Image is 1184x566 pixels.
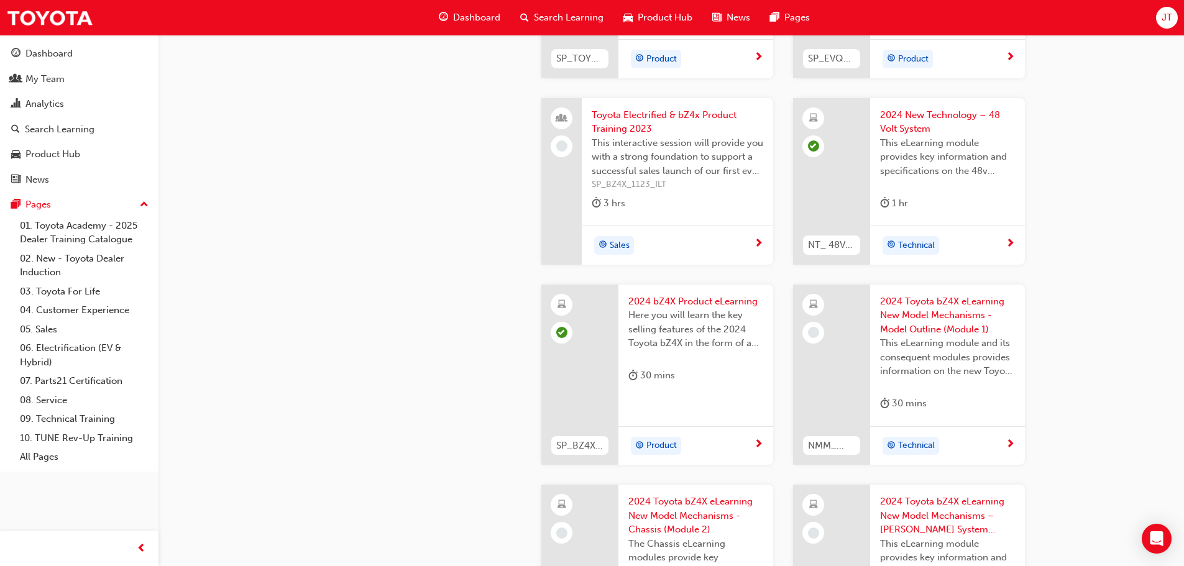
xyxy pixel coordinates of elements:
[880,336,1015,378] span: This eLearning module and its consequent modules provides information on the new Toyota bZ4X mode...
[887,51,896,67] span: target-icon
[628,495,763,537] span: 2024 Toyota bZ4X eLearning New Model Mechanisms - Chassis (Module 2)
[880,196,889,211] span: duration-icon
[556,439,603,453] span: SP_BZ4X_NM_0224_EL01
[510,5,613,30] a: search-iconSearch Learning
[646,439,677,453] span: Product
[887,438,896,454] span: target-icon
[898,52,929,66] span: Product
[453,11,500,25] span: Dashboard
[15,409,154,429] a: 09. Technical Training
[558,297,566,313] span: learningResourceType_ELEARNING-icon
[15,320,154,339] a: 05. Sales
[137,541,146,557] span: prev-icon
[5,193,154,216] button: Pages
[880,495,1015,537] span: 2024 Toyota bZ4X eLearning New Model Mechanisms – [PERSON_NAME] System (Module 3)
[623,10,633,25] span: car-icon
[439,10,448,25] span: guage-icon
[754,439,763,450] span: next-icon
[534,11,603,25] span: Search Learning
[592,178,763,192] span: SP_BZ4X_1123_ILT
[628,368,675,383] div: 30 mins
[1006,239,1015,250] span: next-icon
[11,124,20,135] span: search-icon
[15,249,154,282] a: 02. New - Toyota Dealer Induction
[592,108,763,136] span: Toyota Electrified & bZ4x Product Training 2023
[808,439,855,453] span: NMM_ BZ4X_022024_MODULE1
[15,372,154,391] a: 07. Parts21 Certification
[541,285,773,465] a: SP_BZ4X_NM_0224_EL012024 bZ4X Product eLearningHere you will learn the key selling features of th...
[140,197,149,213] span: up-icon
[5,168,154,191] a: News
[15,282,154,301] a: 03. Toyota For Life
[5,68,154,91] a: My Team
[628,308,763,350] span: Here you will learn the key selling features of the 2024 Toyota bZ4X in the form of a virtual 6-p...
[15,301,154,320] a: 04. Customer Experience
[880,396,889,411] span: duration-icon
[1162,11,1172,25] span: JT
[880,108,1015,136] span: 2024 New Technology – 48 Volt System
[11,48,21,60] span: guage-icon
[635,438,644,454] span: target-icon
[429,5,510,30] a: guage-iconDashboard
[898,439,935,453] span: Technical
[592,196,601,211] span: duration-icon
[809,297,818,313] span: learningResourceType_ELEARNING-icon
[770,10,779,25] span: pages-icon
[15,339,154,372] a: 06. Electrification (EV & Hybrid)
[638,11,692,25] span: Product Hub
[628,294,763,309] span: 2024 bZ4X Product eLearning
[592,196,625,211] div: 3 hrs
[727,11,750,25] span: News
[520,10,529,25] span: search-icon
[11,74,21,85] span: people-icon
[25,122,94,137] div: Search Learning
[541,98,773,265] a: Toyota Electrified & bZ4x Product Training 2023This interactive session will provide you with a s...
[25,97,64,111] div: Analytics
[558,111,566,127] span: people-icon
[808,52,855,66] span: SP_EVQUALIFICATION_1223
[712,10,722,25] span: news-icon
[11,199,21,211] span: pages-icon
[556,327,567,338] span: learningRecordVerb_PASS-icon
[1006,52,1015,63] span: next-icon
[15,391,154,410] a: 08. Service
[11,149,21,160] span: car-icon
[880,294,1015,337] span: 2024 Toyota bZ4X eLearning New Model Mechanisms - Model Outline (Module 1)
[793,98,1025,265] a: NT_ 48V MILD HYBRID_0320242024 New Technology – 48 Volt SystemThis eLearning module provides key ...
[808,527,819,539] span: learningRecordVerb_NONE-icon
[754,52,763,63] span: next-icon
[1142,524,1172,554] div: Open Intercom Messenger
[5,40,154,193] button: DashboardMy TeamAnalyticsSearch LearningProduct HubNews
[635,51,644,67] span: target-icon
[25,47,73,61] div: Dashboard
[6,4,93,32] a: Trak
[646,52,677,66] span: Product
[809,111,818,127] span: learningResourceType_ELEARNING-icon
[1006,439,1015,450] span: next-icon
[592,136,763,178] span: This interactive session will provide you with a strong foundation to support a successful sales ...
[25,173,49,187] div: News
[793,285,1025,465] a: NMM_ BZ4X_022024_MODULE12024 Toyota bZ4X eLearning New Model Mechanisms - Model Outline (Module 1...
[880,396,927,411] div: 30 mins
[754,239,763,250] span: next-icon
[880,196,908,211] div: 1 hr
[898,239,935,253] span: Technical
[5,143,154,166] a: Product Hub
[1156,7,1178,29] button: JT
[11,99,21,110] span: chart-icon
[702,5,760,30] a: news-iconNews
[25,147,80,162] div: Product Hub
[610,239,630,253] span: Sales
[887,237,896,253] span: target-icon
[11,175,21,186] span: news-icon
[808,140,819,152] span: learningRecordVerb_PASS-icon
[556,527,567,539] span: learningRecordVerb_NONE-icon
[809,497,818,513] span: learningResourceType_ELEARNING-icon
[5,93,154,116] a: Analytics
[599,237,607,253] span: target-icon
[556,52,603,66] span: SP_TOYBEVBASICS_EL
[5,118,154,141] a: Search Learning
[5,42,154,65] a: Dashboard
[15,447,154,467] a: All Pages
